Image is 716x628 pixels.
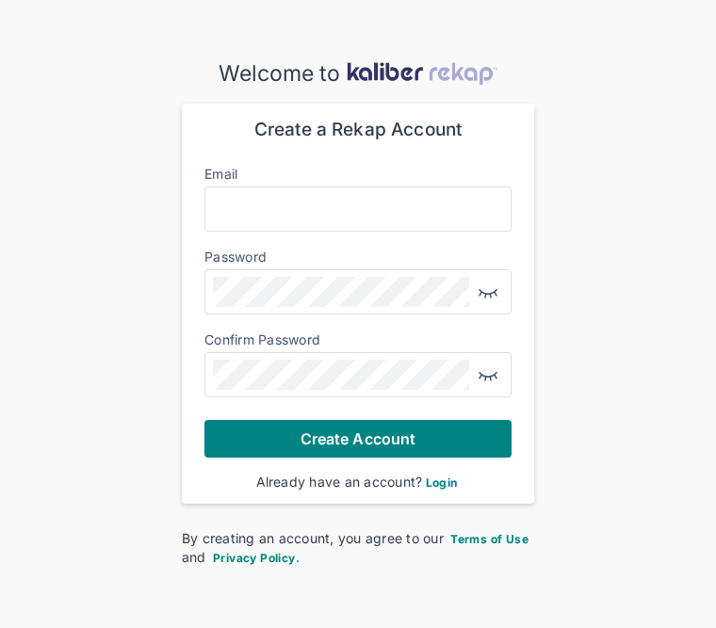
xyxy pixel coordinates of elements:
label: Email [204,166,237,182]
label: Confirm Password [204,331,320,347]
div: Create a Rekap Account [204,119,512,141]
button: Create Account [204,420,512,458]
img: eye-closed.fa43b6e4.svg [477,281,499,303]
span: Privacy Policy. [213,551,300,565]
img: eye-closed.fa43b6e4.svg [477,363,499,386]
a: Login [423,474,461,490]
div: Already have an account? [204,473,512,491]
span: Create Account [301,429,415,448]
div: By creating an account, you agree to our and [182,529,534,567]
a: Privacy Policy. [210,549,302,565]
label: Password [204,249,267,265]
span: Terms of Use [450,532,529,546]
span: Login [426,475,458,490]
a: Terms of Use [447,530,531,546]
